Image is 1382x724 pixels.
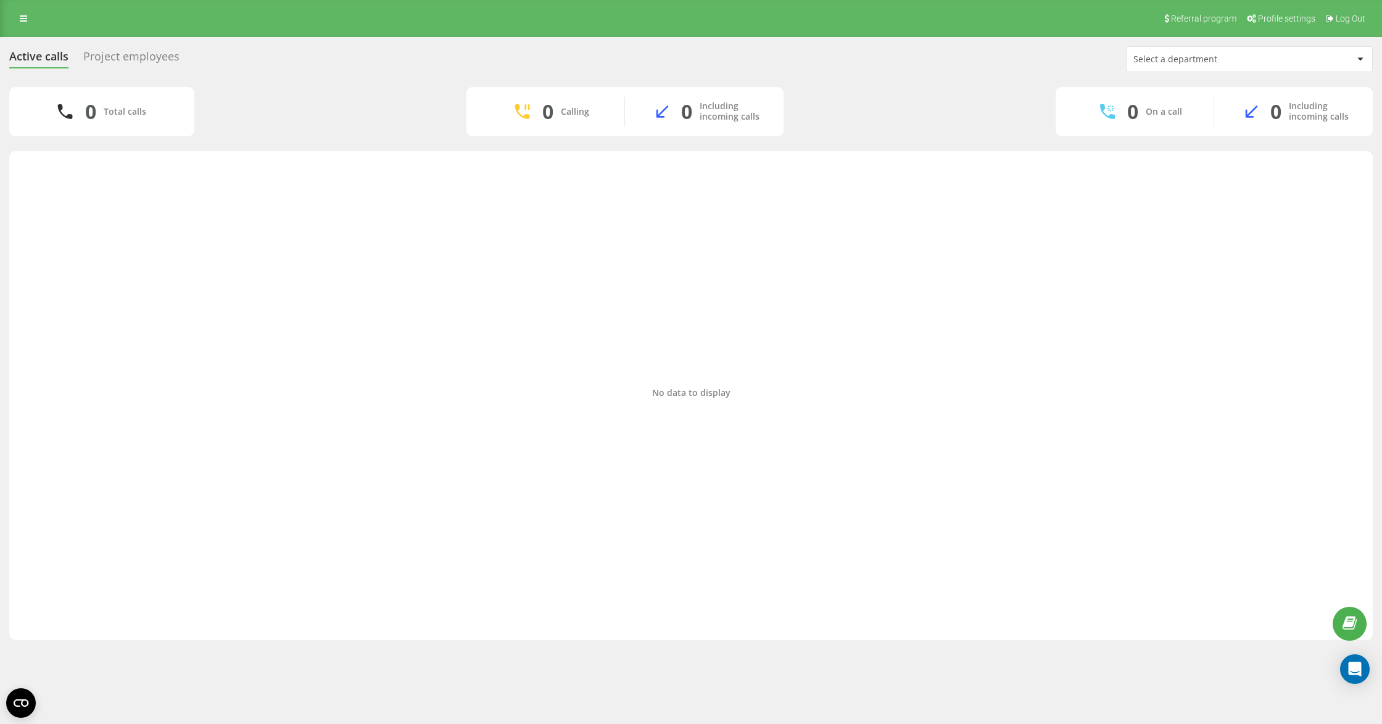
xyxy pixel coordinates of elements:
div: 0 [85,100,96,123]
div: Active calls [9,50,68,69]
div: 0 [1270,100,1281,123]
span: Log Out [1336,14,1365,23]
div: 0 [681,100,692,123]
div: No data to display [19,387,1363,398]
div: On a call [1146,107,1182,117]
div: Including incoming calls [1289,101,1354,122]
div: Open Intercom Messenger [1340,654,1370,684]
div: 0 [1127,100,1138,123]
span: Referral program [1171,14,1236,23]
div: Project employees [83,50,180,69]
div: Including incoming calls [700,101,765,122]
button: Open CMP widget [6,688,36,718]
div: Calling [561,107,589,117]
div: Total calls [104,107,146,117]
div: Select a department [1133,54,1281,65]
div: 0 [542,100,553,123]
span: Profile settings [1258,14,1315,23]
